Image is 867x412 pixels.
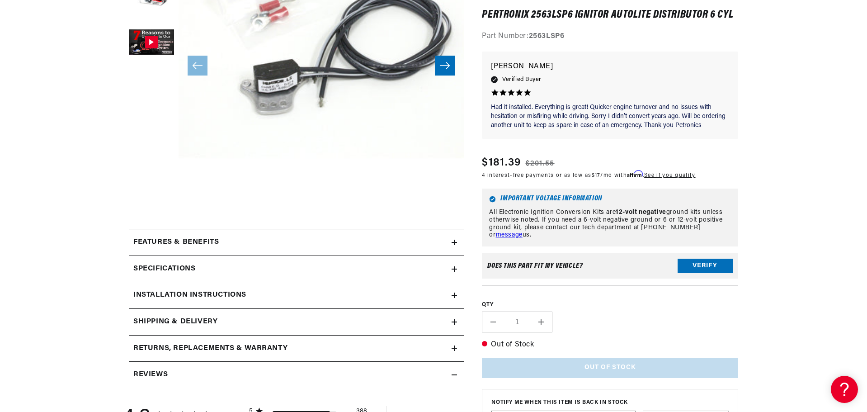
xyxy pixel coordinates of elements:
h6: Important Voltage Information [489,196,731,203]
h2: Reviews [133,369,168,381]
button: Verify [678,259,733,273]
summary: Installation instructions [129,282,464,308]
span: $17 [592,173,601,178]
p: All Electronic Ignition Conversion Kits are ground kits unless otherwise noted. If you need a 6-v... [489,209,731,239]
div: Does This part fit My vehicle? [487,262,583,270]
strong: 12-volt negative [616,209,666,216]
p: Out of Stock [482,339,738,351]
p: [PERSON_NAME] [491,61,729,73]
label: QTY [482,301,738,309]
span: $181.39 [482,155,521,171]
h2: Installation instructions [133,289,246,301]
span: Notify me when this item is back in stock [491,398,729,407]
div: Part Number: [482,31,738,43]
p: 4 interest-free payments or as low as /mo with . [482,171,695,180]
span: Verified Buyer [502,75,541,85]
summary: Specifications [129,256,464,282]
h2: Features & Benefits [133,237,219,248]
strong: 2563LSP6 [529,33,565,40]
summary: Features & Benefits [129,229,464,256]
summary: Reviews [129,362,464,388]
h2: Specifications [133,263,195,275]
s: $201.55 [526,158,555,169]
h2: Shipping & Delivery [133,316,217,328]
summary: Returns, Replacements & Warranty [129,336,464,362]
h1: PerTronix 2563LSP6 Ignitor Autolite Distributor 6 cyl [482,10,738,19]
button: Slide right [435,56,455,76]
p: Had it installed. Everything is great! Quicker engine turnover and no issues with hesitation or m... [491,104,729,130]
button: Slide left [188,56,207,76]
a: message [496,232,523,239]
summary: Shipping & Delivery [129,309,464,335]
h2: Returns, Replacements & Warranty [133,343,287,355]
span: Affirm [627,170,643,177]
a: See if you qualify - Learn more about Affirm Financing (opens in modal) [644,173,695,178]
